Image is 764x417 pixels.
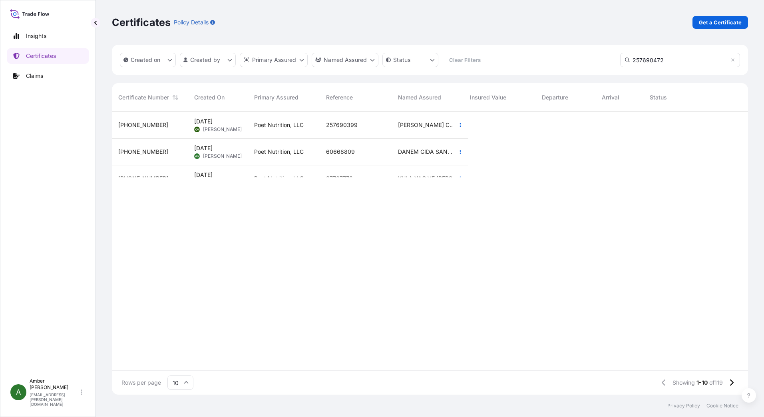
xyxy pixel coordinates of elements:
[398,148,457,156] span: DANEM GIDA SAN. VE TIC. A.S.
[382,53,438,67] button: certificateStatus Filter options
[26,32,46,40] p: Insights
[194,117,213,125] span: [DATE]
[171,93,180,102] button: Sort
[16,388,21,396] span: A
[120,53,176,67] button: createdOn Filter options
[131,56,161,64] p: Created on
[326,121,358,129] span: 257690399
[254,121,304,129] span: Poet Nutrition, LLC
[7,48,89,64] a: Certificates
[449,56,481,64] p: Clear Filters
[393,56,410,64] p: Status
[398,175,457,183] span: KULA YAG VE [PERSON_NAME] [PERSON_NAME] SAN. TIC. A.S.
[620,53,740,67] input: Search Certificate or Reference...
[398,93,441,101] span: Named Assured
[326,148,355,156] span: 60668809
[709,379,723,387] span: of 119
[195,152,199,160] span: AR
[692,16,748,29] a: Get a Certificate
[118,121,168,129] span: [PHONE_NUMBER]
[254,93,298,101] span: Primary Assured
[118,175,168,183] span: [PHONE_NUMBER]
[195,125,199,133] span: KM
[667,403,700,409] a: Privacy Policy
[696,379,708,387] span: 1-10
[470,93,506,101] span: Insured Value
[254,148,304,156] span: Poet Nutrition, LLC
[706,403,738,409] a: Cookie Notice
[26,52,56,60] p: Certificates
[326,93,353,101] span: Reference
[194,171,213,179] span: [DATE]
[398,121,457,129] span: [PERSON_NAME] Co., LTD
[326,175,353,183] span: 37707773
[203,126,242,133] span: [PERSON_NAME]
[118,93,169,101] span: Certificate Number
[240,53,308,67] button: distributor Filter options
[30,378,79,391] p: Amber [PERSON_NAME]
[121,379,161,387] span: Rows per page
[190,56,221,64] p: Created by
[602,93,619,101] span: Arrival
[194,144,213,152] span: [DATE]
[672,379,695,387] span: Showing
[194,93,225,101] span: Created On
[650,93,667,101] span: Status
[312,53,378,67] button: cargoOwner Filter options
[112,16,171,29] p: Certificates
[7,68,89,84] a: Claims
[180,53,236,67] button: createdBy Filter options
[442,54,487,66] button: Clear Filters
[30,392,79,407] p: [EMAIL_ADDRESS][PERSON_NAME][DOMAIN_NAME]
[7,28,89,44] a: Insights
[26,72,43,80] p: Claims
[699,18,742,26] p: Get a Certificate
[542,93,568,101] span: Departure
[174,18,209,26] p: Policy Details
[324,56,367,64] p: Named Assured
[252,56,296,64] p: Primary Assured
[254,175,304,183] span: Poet Nutrition, LLC
[203,153,242,159] span: [PERSON_NAME]
[118,148,168,156] span: [PHONE_NUMBER]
